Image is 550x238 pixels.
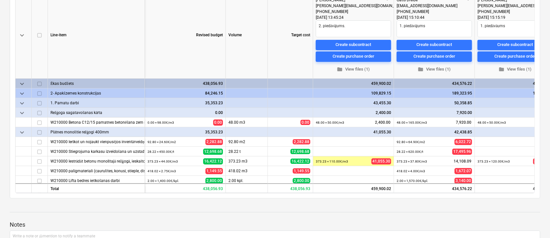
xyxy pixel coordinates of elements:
[337,66,343,72] span: folder
[50,156,142,166] div: W210000 Iestrādāt betonu monolītajā režģogā, ieskaitot betona nosegšanu un kopšanu, virsmas slīpē...
[397,98,472,108] div: 50,358.85
[494,53,536,60] div: Create purchase order
[148,108,223,118] div: 0.00
[417,41,452,49] div: Create subcontract
[50,137,142,146] div: W210000 Ierīkot un nojaukt vienpusējos inventārveidņus ar koka balstiem
[397,179,428,183] small: 2.00 × 1,570.00€ / kpl.
[316,9,383,15] div: [PHONE_NUMBER]
[18,89,26,97] span: keyboard_arrow_down
[316,64,391,74] button: View files (1)
[397,9,464,15] div: [PHONE_NUMBER]
[478,9,545,15] div: [PHONE_NUMBER]
[226,166,268,176] div: 418.02 m3
[203,148,223,154] span: 12,698.68
[148,98,223,108] div: 35,353.23
[205,177,223,184] span: 2,800.00
[10,221,540,229] p: Notes
[455,139,472,145] span: 6,022.72
[18,80,26,87] span: keyboard_arrow_down
[203,158,223,164] span: 16,422.12
[148,121,174,124] small: 0.00 × 98.00€ / m3
[50,147,142,156] div: W210000 Stiegrojuma karkasu izveidošana un uzstādīšana, stiegras savienojot ar stiepli (pēc spec.)
[397,15,472,20] div: [DATE] 15:10:44
[397,64,472,74] button: View files (1)
[499,66,505,72] span: folder
[316,20,391,37] textarea: 2. piedāvājums.
[453,158,472,164] span: 14,108.09
[148,127,223,137] div: 35,353.23
[399,65,469,73] span: View files (1)
[397,150,423,153] small: 28.22 × 620.00€ / t
[50,166,142,176] div: W210000 palīgmateriali (caurulītes, konusi, stieple, distanceri, kokmateriali)
[50,108,142,117] div: Režģoga sagatavošanas kārta
[316,98,391,108] div: 43,455.30
[226,147,268,156] div: 28.22 t
[50,79,142,88] div: Ēkas budžets
[205,139,223,145] span: 2,282.88
[316,4,406,8] span: [PERSON_NAME][EMAIL_ADDRESS][DOMAIN_NAME]
[50,127,142,137] div: Plātnes monolītie režģogi 400mm
[397,121,427,124] small: 48.00 × 165.00€ / m3
[397,88,472,98] div: 189,323.95
[478,160,510,163] small: 373.23 × 120.00€ / m3
[293,139,310,144] span: 2,282.88
[148,150,174,153] small: 28.22 × 450.00€ / t
[148,140,176,144] small: 92.80 × 24.60€ / m2
[145,183,226,193] div: 438,056.93
[397,108,472,118] div: 7,920.00
[397,127,472,137] div: 42,438.85
[50,98,142,108] div: 1. Pamatu darbi
[394,183,475,193] div: 434,576.22
[148,160,178,163] small: 373.23 × 44.00€ / m3
[397,51,472,62] button: Create purchase order
[293,178,310,183] span: 2,800.00
[397,160,427,163] small: 373.23 × 37.80€ / m3
[148,88,223,98] div: 84,246.15
[316,79,391,88] div: 459,900.02
[518,207,550,238] iframe: Chat Widget
[316,121,344,124] small: 48.00 × 50.00€ / m3
[226,176,268,186] div: 2.00 kpl.
[18,128,26,136] span: keyboard_arrow_down
[293,168,310,174] span: 1,149.55
[397,169,425,173] small: 418.02 × 4.00€ / m3
[455,168,472,174] span: 1,672.07
[313,183,394,193] div: 459,900.02
[371,158,391,164] span: 41,055.30
[397,79,472,88] div: 434,576.22
[316,108,391,118] div: 2,400.00
[148,179,179,183] small: 2.00 × 1,400.00€ / kpl.
[268,183,313,193] div: 438,056.93
[418,66,424,72] span: folder
[316,88,391,98] div: 109,829.15
[397,20,472,37] textarea: 1. piedāvājums
[291,159,310,164] span: 16,422.12
[48,183,145,193] div: Total
[316,15,391,20] div: [DATE] 13:45:24
[148,169,176,173] small: 418.02 × 2.75€ / m3
[148,79,223,88] div: 438,056.93
[226,137,268,147] div: 92.80 m2
[413,53,455,60] div: Create purchase order
[50,176,142,185] div: W210000 Lifta bedres ierīkošanas darbi
[18,31,26,39] span: keyboard_arrow_down
[226,156,268,166] div: 373.23 m3
[50,118,142,127] div: W210000 Betona C12/15 pamatnes betonēšana zem monolītās dzelzsbetona plātnes 70mm biezumā
[478,121,506,124] small: 48.00 × 50.00€ / m3
[18,99,26,107] span: keyboard_arrow_down
[397,140,425,144] small: 92.80 × 64.90€ / m2
[397,40,472,50] button: Create subcontract
[226,118,268,127] div: 48.00 m3
[452,148,472,154] span: 17,495.96
[455,119,472,125] span: 7,920.00
[316,51,391,62] button: Create purchase order
[205,168,223,174] span: 1,149.55
[291,149,310,154] span: 12,698.68
[213,119,223,125] span: 0.00
[316,127,391,137] div: 41,055.30
[374,119,391,125] span: 2,400.00
[301,120,310,125] span: 0.00
[50,88,142,98] div: 2- Apakšzemes konstrukcijas
[18,109,26,117] span: keyboard_arrow_down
